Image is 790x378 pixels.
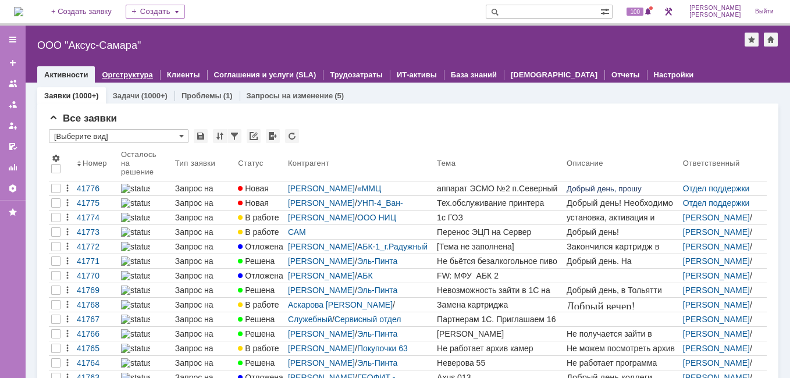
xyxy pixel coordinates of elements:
[141,91,168,100] div: (1000+)
[437,300,562,309] div: Замена картриджа
[435,312,564,326] a: Партнерам 1С. Приглашаем 16 сентября в 10.00 на вебинар фирмы 1С:«Mindeo на стыке опыта и инновац...
[288,315,332,324] a: Служебный
[236,283,286,297] a: Решена
[34,156,73,165] span: 270079044
[175,256,233,266] div: Запрос на обслуживание
[683,344,750,353] a: [PERSON_NAME]
[119,148,173,181] th: Осталось на решение
[37,40,745,51] div: ООО "Аксус-Самара"
[37,28,68,37] span: Pantum
[77,227,116,237] div: 41773
[5,176,194,186] span: 6. Размещение аппарата (адрес, № комнаты)
[77,242,116,251] div: 41772
[175,198,233,208] div: Запрос на обслуживание
[288,256,355,266] a: [PERSON_NAME]
[182,91,222,100] a: Проблемы
[238,329,275,338] span: Решена
[683,242,750,251] a: [PERSON_NAME]
[5,167,101,177] span: 7. Описание проблемы
[121,184,150,193] img: statusbar-100 (1).png
[511,70,597,79] a: [DEMOGRAPHIC_DATA]
[74,240,119,254] a: 41772
[3,158,22,177] a: Отчеты
[683,300,750,309] a: [PERSON_NAME]
[52,262,58,269] span: @
[437,286,562,295] div: Невозможность зайти в 1С на РМК
[357,286,397,295] a: Эль-Пинта
[6,172,9,179] span: -
[5,155,185,175] span: 5. Модель оборудования и уникальном идентификационном номере ООО «Аксус»
[435,225,564,239] a: Перенос ЭЦП на Сервер
[236,196,286,210] a: Новая
[119,254,173,268] a: statusbar-100 (1).png
[77,271,116,280] div: 41770
[4,152,7,161] span: -
[100,332,102,340] span: -
[175,286,233,295] div: Запрос на обслуживание
[104,253,106,260] span: .
[661,5,675,19] a: Перейти в интерфейс администратора
[288,198,432,208] div: /
[437,198,562,208] div: Тех.обслуживание принтера Pantum инв.№265
[238,198,269,208] span: Новая
[173,148,236,181] th: Тип заявки
[119,298,173,312] a: statusbar-100 (1).png
[74,269,119,283] a: 41770
[288,198,432,217] a: УНП-4_Ван-Еганское мр. ([GEOGRAPHIC_DATA])
[167,70,200,79] a: Клиенты
[3,137,22,156] a: Мои согласования
[194,129,208,143] div: Сохранить вид
[5,118,150,128] span: 2. Заявитель (ФИО пользователя)
[173,211,236,224] a: Запрос на обслуживание
[683,358,750,368] a: [PERSON_NAME]
[435,341,564,355] a: Не работает архив камер
[8,189,21,198] span: 139
[236,298,286,312] a: В работе
[57,363,85,371] span: Kibardina
[8,165,34,174] span: Номер
[69,262,76,269] span: oil
[397,70,437,79] a: ИТ-активы
[764,33,778,47] div: Сделать домашней страницей
[173,341,236,355] a: Запрос на обслуживание
[121,344,150,353] img: statusbar-100 (1).png
[78,262,84,269] span: ru
[75,162,101,169] span: Askarova
[173,254,236,268] a: Запрос на обслуживание
[227,129,241,143] div: Фильтрация...
[119,211,173,224] a: statusbar-100 (1).png
[15,172,17,179] span: .
[175,227,233,237] div: Запрос на обслуживание
[3,179,22,198] a: Настройки
[5,130,152,140] span: 3. Контактный телефон заявителя
[437,256,562,266] div: Не бьётся безалкогольное пиво
[681,148,767,181] th: Ответственный
[238,184,269,193] span: Новая
[627,8,643,16] span: 100
[74,148,119,181] th: Номер
[31,102,33,112] span: .
[435,254,564,268] a: Не бьётся безалкогольное пиво
[44,91,70,100] a: Заявки
[74,341,119,355] a: 41765
[683,329,750,338] a: [PERSON_NAME]
[288,344,355,353] a: [PERSON_NAME]
[238,256,275,266] span: Решена
[437,315,562,324] div: Партнерам 1С. Приглашаем 16 сентября в 10.00 на вебинар фирмы 1С:«Mindeo на стыке опыта и инновац...
[236,312,286,326] a: Решена
[113,91,140,100] a: Задачи
[91,363,100,371] span: ipc
[175,184,233,193] div: Запрос на обслуживание
[119,181,173,195] a: statusbar-100 (1).png
[85,332,91,340] span: @
[435,240,564,254] a: [Тема не заполнена]
[19,156,34,165] span: +7 9
[119,225,173,239] a: statusbar-100 (1).png
[77,300,116,309] div: 41768
[126,5,185,19] div: Создать
[55,332,57,340] span: .
[48,145,52,154] span: 0
[121,198,150,208] img: statusbar-100 (1).png
[121,300,150,309] img: statusbar-100 (1).png
[63,198,72,208] div: Действия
